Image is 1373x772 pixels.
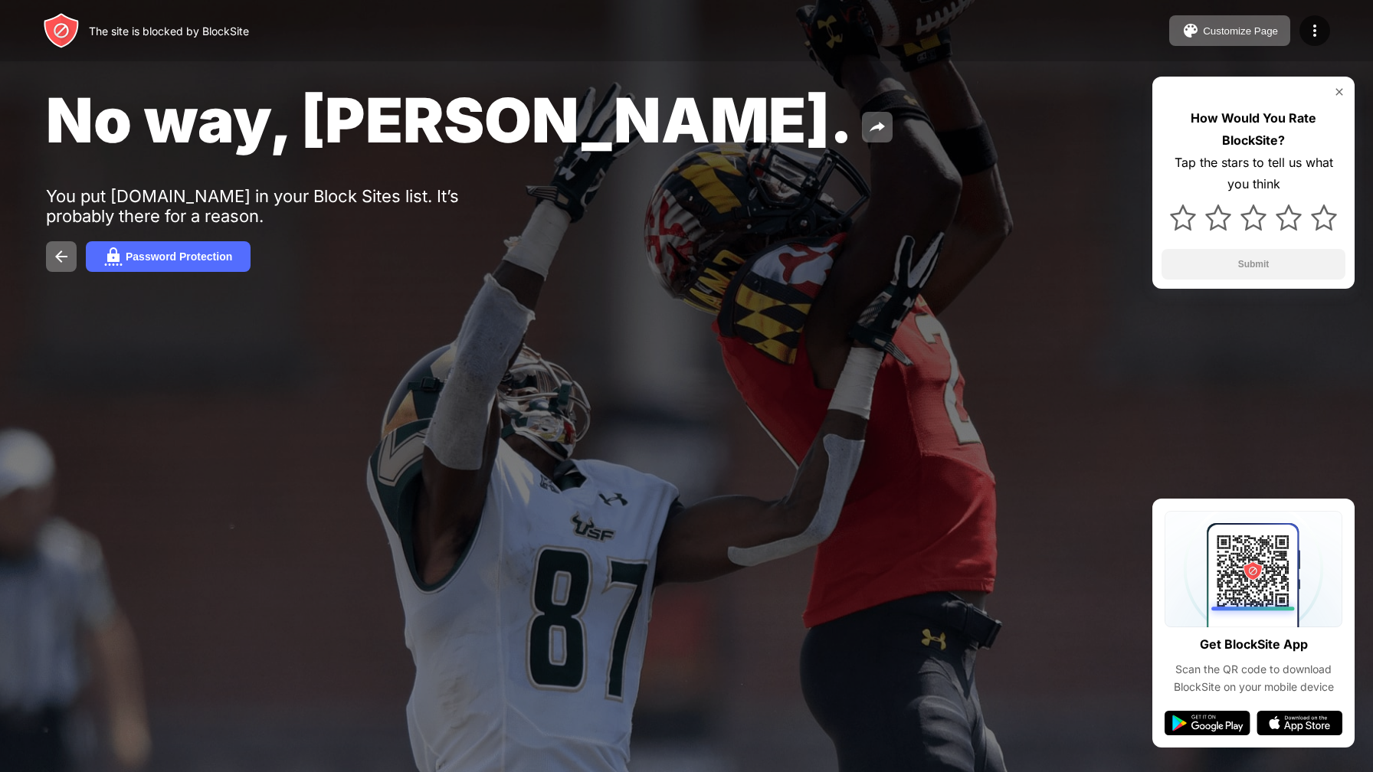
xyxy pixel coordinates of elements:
div: Password Protection [126,250,232,263]
img: password.svg [104,247,123,266]
div: Customize Page [1203,25,1278,37]
img: star.svg [1276,204,1302,231]
img: google-play.svg [1165,711,1250,735]
button: Password Protection [86,241,251,272]
div: The site is blocked by BlockSite [89,25,249,38]
div: How Would You Rate BlockSite? [1162,107,1345,152]
img: star.svg [1205,204,1231,231]
img: app-store.svg [1257,711,1342,735]
img: back.svg [52,247,70,266]
div: You put [DOMAIN_NAME] in your Block Sites list. It’s probably there for a reason. [46,186,519,226]
img: menu-icon.svg [1306,21,1324,40]
div: Scan the QR code to download BlockSite on your mobile device [1165,661,1342,695]
img: header-logo.svg [43,12,80,49]
div: Get BlockSite App [1200,633,1308,656]
img: pallet.svg [1181,21,1200,40]
img: rate-us-close.svg [1333,86,1345,98]
img: qrcode.svg [1165,511,1342,627]
img: share.svg [868,118,886,136]
img: star.svg [1170,204,1196,231]
span: No way, [PERSON_NAME]. [46,83,853,157]
button: Submit [1162,249,1345,280]
div: Tap the stars to tell us what you think [1162,152,1345,196]
img: star.svg [1240,204,1267,231]
img: star.svg [1311,204,1337,231]
button: Customize Page [1169,15,1290,46]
